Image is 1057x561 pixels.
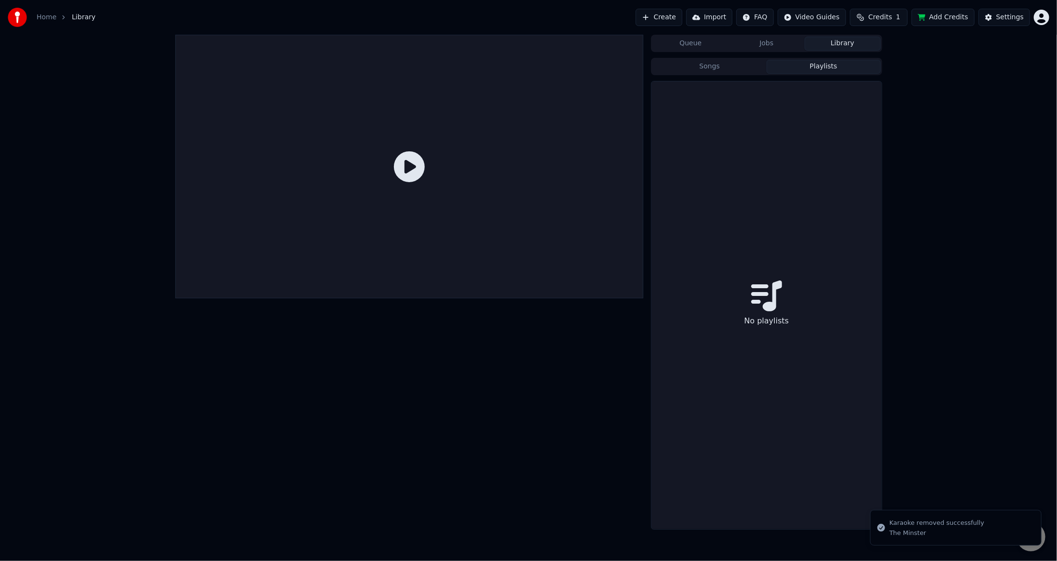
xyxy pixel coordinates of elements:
div: Settings [996,13,1024,22]
button: Jobs [729,37,805,51]
button: Library [805,37,881,51]
img: youka [8,8,27,27]
a: Home [37,13,56,22]
button: Add Credits [912,9,975,26]
button: Queue [652,37,729,51]
button: Video Guides [778,9,846,26]
span: 1 [896,13,900,22]
button: Import [686,9,732,26]
button: Credits1 [850,9,908,26]
button: Playlists [767,60,881,74]
div: Karaoke removed successfully [889,518,984,528]
button: Create [636,9,682,26]
button: Settings [979,9,1030,26]
nav: breadcrumb [37,13,95,22]
span: Credits [868,13,892,22]
button: Songs [652,60,767,74]
div: No playlists [741,311,793,331]
div: The Minster [889,529,984,537]
button: FAQ [736,9,773,26]
span: Library [72,13,95,22]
